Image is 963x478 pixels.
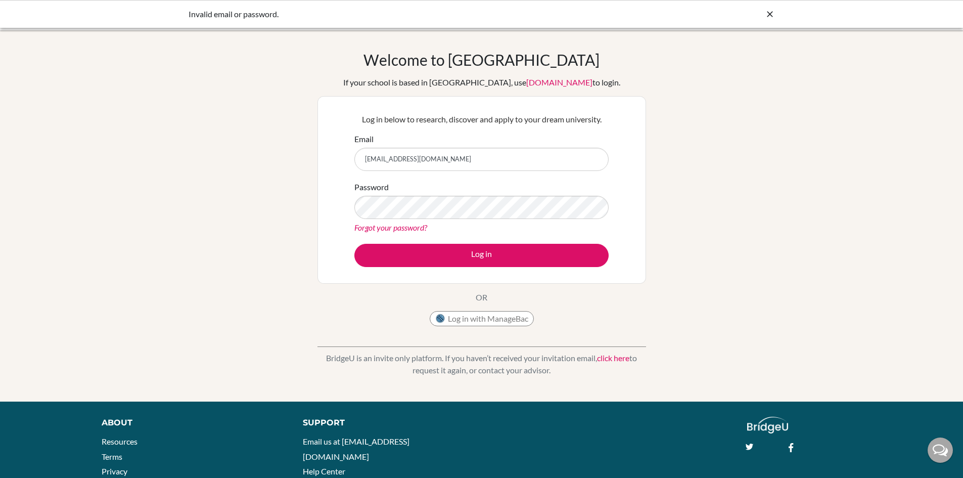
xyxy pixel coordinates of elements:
[303,466,345,476] a: Help Center
[189,8,623,20] div: Invalid email or password.
[430,311,534,326] button: Log in with ManageBac
[354,113,609,125] p: Log in below to research, discover and apply to your dream university.
[476,291,487,303] p: OR
[354,133,374,145] label: Email
[363,51,600,69] h1: Welcome to [GEOGRAPHIC_DATA]
[354,181,389,193] label: Password
[747,417,788,433] img: logo_white@2x-f4f0deed5e89b7ecb1c2cc34c3e3d731f90f0f143d5ea2071677605dd97b5244.png
[102,466,127,476] a: Privacy
[597,353,629,363] a: click here
[354,244,609,267] button: Log in
[102,417,280,429] div: About
[317,352,646,376] p: BridgeU is an invite only platform. If you haven’t received your invitation email, to request it ...
[102,437,137,446] a: Resources
[102,452,122,461] a: Terms
[303,437,409,461] a: Email us at [EMAIL_ADDRESS][DOMAIN_NAME]
[354,223,427,232] a: Forgot your password?
[343,76,620,89] div: If your school is based in [GEOGRAPHIC_DATA], use to login.
[23,7,43,16] span: Help
[303,417,470,429] div: Support
[526,77,592,87] a: [DOMAIN_NAME]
